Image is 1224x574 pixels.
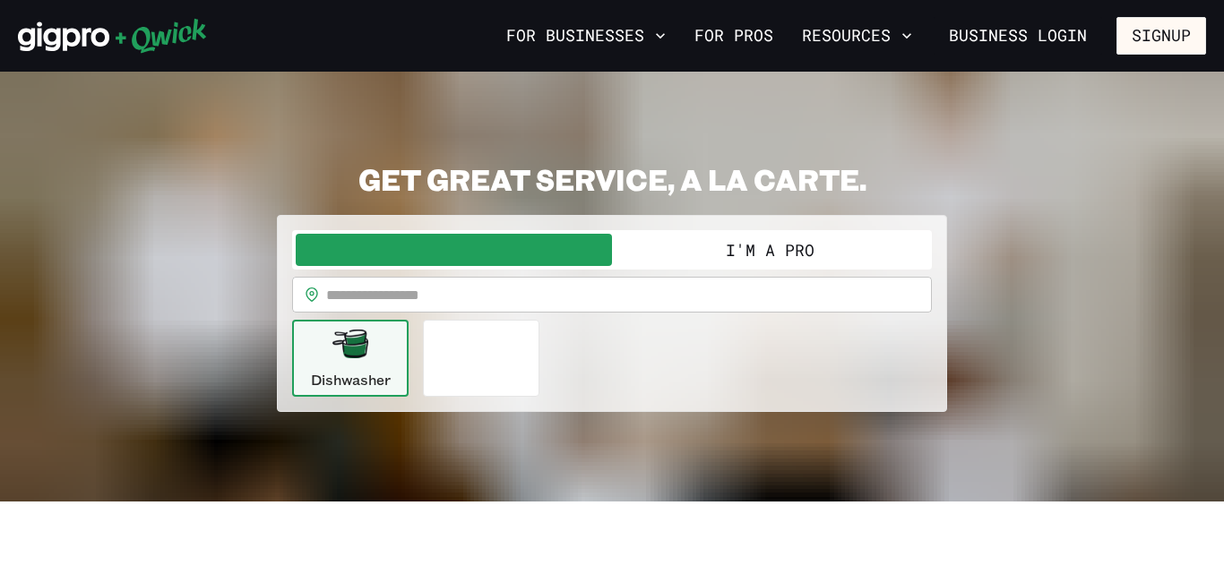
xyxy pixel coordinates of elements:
[311,369,391,390] p: Dishwasher
[499,21,673,51] button: For Businesses
[277,161,947,197] h2: GET GREAT SERVICE, A LA CARTE.
[795,21,919,51] button: Resources
[296,234,612,266] button: I'm a Business
[934,17,1102,55] a: Business Login
[1116,17,1206,55] button: Signup
[612,234,928,266] button: I'm a Pro
[292,320,409,397] button: Dishwasher
[687,21,780,51] a: For Pros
